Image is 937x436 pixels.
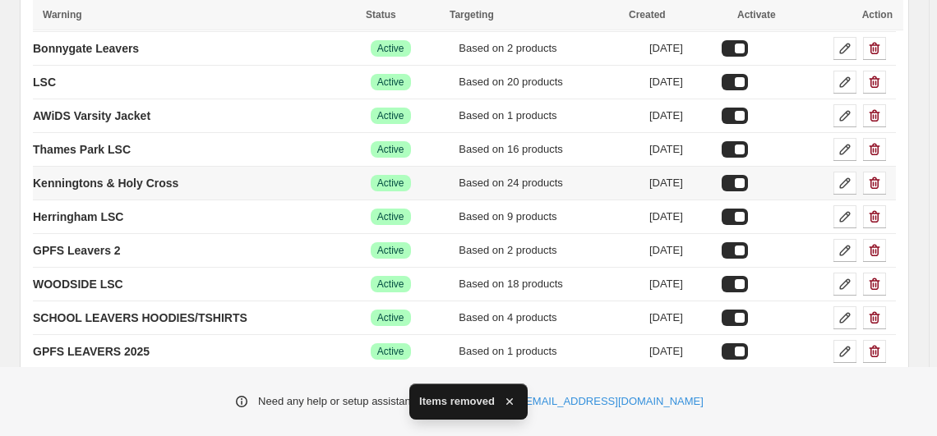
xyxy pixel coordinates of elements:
[459,209,639,225] div: Based on 9 products
[459,310,639,326] div: Based on 4 products
[33,40,139,57] p: Bonnygate Leavers
[33,209,123,225] p: Herringham LSC
[377,311,404,324] span: Active
[649,242,712,259] div: [DATE]
[649,141,712,158] div: [DATE]
[33,74,56,90] p: LSC
[459,175,639,191] div: Based on 24 products
[377,244,404,257] span: Active
[33,175,178,191] p: Kenningtons & Holy Cross
[33,242,121,259] p: GPFS Leavers 2
[629,9,666,21] span: Created
[377,210,404,223] span: Active
[459,343,639,360] div: Based on 1 products
[377,143,404,156] span: Active
[33,310,247,326] p: SCHOOL LEAVERS HOODIES/TSHIRTS
[377,42,404,55] span: Active
[649,310,712,326] div: [DATE]
[649,343,712,360] div: [DATE]
[377,177,404,190] span: Active
[33,141,131,158] p: Thames Park LSC
[649,276,712,292] div: [DATE]
[523,393,704,410] a: [EMAIL_ADDRESS][DOMAIN_NAME]
[419,393,495,410] span: Items removed
[459,276,639,292] div: Based on 18 products
[377,109,404,122] span: Active
[33,343,150,360] p: GPFS LEAVERS 2025
[862,9,893,21] span: Action
[33,136,131,163] a: Thames Park LSC
[33,108,150,124] p: AWiDS Varsity Jacket
[649,175,712,191] div: [DATE]
[649,40,712,57] div: [DATE]
[33,204,123,230] a: Herringham LSC
[33,69,56,95] a: LSC
[33,35,139,62] a: Bonnygate Leavers
[33,271,123,297] a: WOODSIDE LSC
[459,242,639,259] div: Based on 2 products
[459,108,639,124] div: Based on 1 products
[737,9,776,21] span: Activate
[649,209,712,225] div: [DATE]
[33,170,178,196] a: Kenningtons & Holy Cross
[33,103,150,129] a: AWiDS Varsity Jacket
[377,76,404,89] span: Active
[33,237,121,264] a: GPFS Leavers 2
[377,345,404,358] span: Active
[43,9,82,21] span: Warning
[33,338,150,365] a: GPFS LEAVERS 2025
[649,74,712,90] div: [DATE]
[649,108,712,124] div: [DATE]
[450,9,494,21] span: Targeting
[366,9,396,21] span: Status
[459,40,639,57] div: Based on 2 products
[459,141,639,158] div: Based on 16 products
[459,74,639,90] div: Based on 20 products
[33,276,123,292] p: WOODSIDE LSC
[33,305,247,331] a: SCHOOL LEAVERS HOODIES/TSHIRTS
[377,278,404,291] span: Active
